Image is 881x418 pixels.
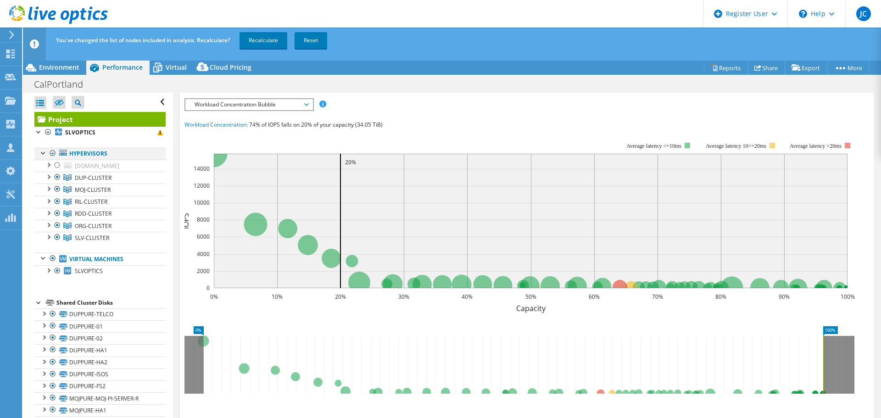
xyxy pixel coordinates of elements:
span: DUP-CLUSTER [75,174,112,182]
text: 90% [779,293,790,301]
a: SLV-CLUSTER [34,232,166,244]
a: RIL-CLUSTER [34,196,166,208]
span: MOJ-CLUSTER [75,186,111,194]
text: 60% [589,293,600,301]
a: Share [747,61,785,75]
a: Project [34,112,166,127]
text: 50% [525,293,536,301]
span: You've changed the list of nodes included in analysis. Recalculate? [56,36,230,44]
text: 4000 [197,250,210,258]
span: Cloud Pricing [210,63,251,72]
span: Environment [39,63,79,72]
a: [DOMAIN_NAME] [34,160,166,172]
a: Virtual Machines [34,253,166,265]
a: RDD-CLUSTER [34,208,166,220]
span: Workload Concentration: [184,121,248,128]
span: 74% of IOPS falls on 20% of your capacity (34.05 TiB) [249,121,383,128]
a: DUPPURE-TELCO [34,308,166,320]
text: 20% [345,158,356,166]
text: 20% [335,293,346,301]
a: SLVOPTICS [34,265,166,277]
a: MOJPURE-HA1 [34,404,166,416]
span: [DOMAIN_NAME] [75,162,119,170]
text: 30% [398,293,409,301]
text: 0 [206,284,210,292]
text: Capacity [516,303,546,313]
div: Shared Cluster Disks [56,297,166,308]
text: 8000 [197,216,210,223]
text: 40% [462,293,473,301]
span: Workload Concentration Bubble [190,99,308,110]
a: Recalculate [240,32,287,49]
a: Reports [704,61,748,75]
text: IOPS [181,213,191,229]
a: DUPPURE-ISOS [34,368,166,380]
a: Export [785,61,827,75]
a: Reset [295,32,327,49]
a: Hypervisors [34,148,166,160]
a: DUP-CLUSTER [34,172,166,184]
span: Performance [102,63,143,72]
text: 12000 [194,182,210,189]
text: 10% [272,293,283,301]
text: 70% [652,293,663,301]
text: Average latency >20ms [790,143,842,149]
h1: CalPortland [30,79,97,89]
span: JC [856,6,871,21]
a: SLVOPTICS [34,127,166,139]
a: DUPPURE-02 [34,332,166,344]
a: DUPPURE-HA2 [34,357,166,368]
a: DUPPURE-HA1 [34,344,166,356]
a: ORG-CLUSTER [34,220,166,232]
text: 80% [715,293,726,301]
span: RDD-CLUSTER [75,210,112,217]
text: 10000 [194,199,210,206]
a: DUPPURE-01 [34,320,166,332]
text: 6000 [197,233,210,240]
text: 100% [841,293,855,301]
span: ORG-CLUSTER [75,222,112,230]
svg: \n [799,10,807,18]
a: More [827,61,870,75]
tspan: Average latency <=10ms [626,143,681,149]
span: SLVOPTICS [75,267,103,275]
text: 2000 [197,267,210,275]
a: MOJ-CLUSTER [34,184,166,195]
span: RIL-CLUSTER [75,198,107,206]
tspan: Average latency 10<=20ms [706,143,766,149]
text: 0% [210,293,218,301]
span: SLV-CLUSTER [75,234,109,242]
a: MOJPURE-MOJ-PI-SERVER-R [34,392,166,404]
text: 14000 [194,165,210,173]
b: SLVOPTICS [65,128,95,136]
span: Virtual [166,63,187,72]
a: DUPPURE-FS2 [34,380,166,392]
